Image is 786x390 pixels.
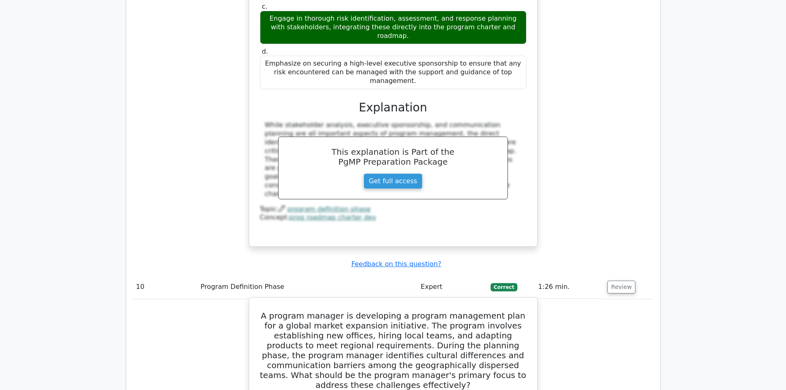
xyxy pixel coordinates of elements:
h3: Explanation [265,101,522,115]
td: 10 [133,275,198,299]
td: Expert [418,275,487,299]
div: While stakeholder analysis, executive sponsorship, and communication planning are all important a... [265,121,522,198]
td: 1:26 min. [535,275,604,299]
button: Review [607,281,635,293]
div: Emphasize on securing a high-level executive sponsorship to ensure that any risk encountered can ... [260,56,526,89]
span: d. [262,47,268,55]
td: Program Definition Phase [197,275,418,299]
a: Feedback on this question? [351,260,441,268]
a: program definition phase [287,205,371,213]
div: Engage in thorough risk identification, assessment, and response planning with stakeholders, inte... [260,11,526,44]
a: prog roadmap charter dev [289,213,376,221]
a: Get full access [363,173,423,189]
div: Topic: [260,205,526,214]
div: Concept: [260,213,526,222]
h5: A program manager is developing a program management plan for a global market expansion initiativ... [259,311,527,390]
span: c. [262,2,268,10]
span: Correct [491,283,517,291]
